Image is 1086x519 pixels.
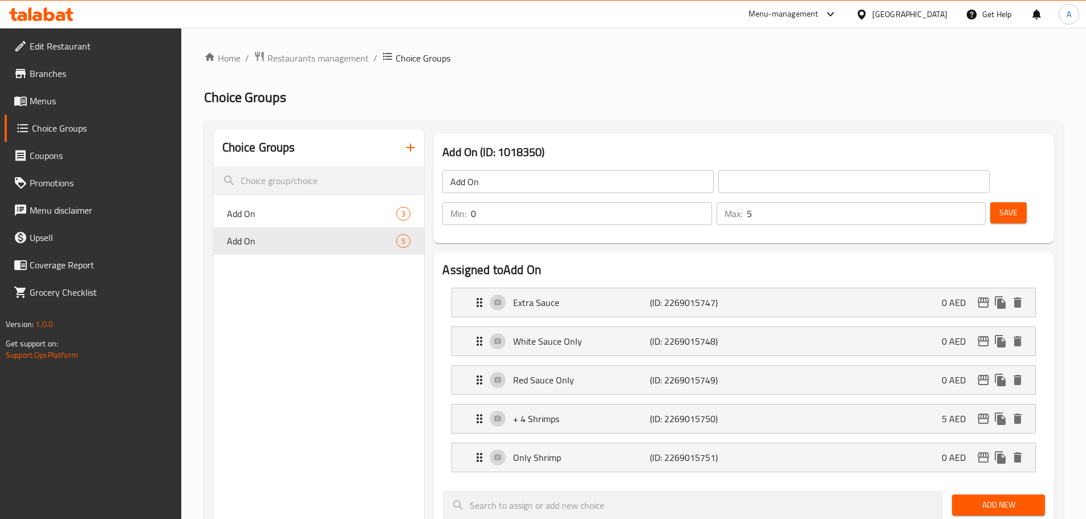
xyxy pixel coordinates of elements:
[30,231,172,244] span: Upsell
[5,115,181,142] a: Choice Groups
[373,51,377,65] li: /
[6,336,58,351] span: Get support on:
[30,176,172,190] span: Promotions
[725,207,742,220] p: Max:
[975,449,992,466] button: edit
[452,288,1035,317] div: Expand
[975,371,992,389] button: edit
[942,451,975,464] p: 0 AED
[442,143,1045,161] h3: Add On (ID: 1018350)
[990,202,1027,223] button: Save
[227,234,397,248] span: Add On
[942,373,975,387] p: 0 AED
[942,296,975,309] p: 0 AED
[442,261,1045,279] h2: Assigned to Add On
[1009,410,1026,427] button: delete
[213,166,425,195] input: search
[992,449,1009,466] button: duplicate
[397,236,410,247] span: 5
[5,32,181,60] a: Edit Restaurant
[5,224,181,251] a: Upsell
[35,317,53,332] span: 1.0.0
[6,348,78,362] a: Support.OpsPlatform
[30,285,172,299] span: Grocery Checklist
[442,438,1045,477] li: Expand
[952,495,1045,516] button: Add New
[872,8,947,21] div: [GEOGRAPHIC_DATA]
[222,139,295,156] h2: Choice Groups
[452,366,1035,394] div: Expand
[1009,371,1026,389] button: delete
[1067,8,1071,21] span: A
[245,51,249,65] li: /
[213,227,425,255] div: Add On5
[975,410,992,427] button: edit
[452,404,1035,433] div: Expand
[650,373,741,387] p: (ID: 2269015749)
[513,412,649,426] p: + 4 Shrimps
[5,169,181,197] a: Promotions
[227,207,397,220] span: Add On
[999,206,1018,220] span: Save
[442,361,1045,399] li: Expand
[1009,449,1026,466] button: delete
[30,203,172,217] span: Menu disclaimer
[397,209,410,219] span: 3
[5,251,181,279] a: Coverage Report
[5,60,181,87] a: Branches
[513,296,649,309] p: Extra Sauce
[5,142,181,169] a: Coupons
[396,51,450,65] span: Choice Groups
[30,67,172,80] span: Branches
[942,334,975,348] p: 0 AED
[30,149,172,162] span: Coupons
[30,39,172,53] span: Edit Restaurant
[749,7,819,21] div: Menu-management
[5,197,181,224] a: Menu disclaimer
[513,373,649,387] p: Red Sauce Only
[5,279,181,306] a: Grocery Checklist
[396,207,410,220] div: Choices
[452,443,1035,472] div: Expand
[442,322,1045,361] li: Expand
[6,317,34,332] span: Version:
[204,51,1063,66] nav: breadcrumb
[650,451,741,464] p: (ID: 2269015751)
[267,51,369,65] span: Restaurants management
[975,333,992,350] button: edit
[1009,333,1026,350] button: delete
[254,51,369,66] a: Restaurants management
[204,84,286,110] span: Choice Groups
[992,371,1009,389] button: duplicate
[32,121,172,135] span: Choice Groups
[30,258,172,272] span: Coverage Report
[1009,294,1026,311] button: delete
[650,296,741,309] p: (ID: 2269015747)
[450,207,466,220] p: Min:
[513,334,649,348] p: White Sauce Only
[975,294,992,311] button: edit
[30,94,172,108] span: Menus
[992,333,1009,350] button: duplicate
[961,498,1036,512] span: Add New
[396,234,410,248] div: Choices
[942,412,975,426] p: 5 AED
[452,327,1035,355] div: Expand
[213,200,425,227] div: Add On3
[204,51,241,65] a: Home
[513,451,649,464] p: Only Shrimp
[992,294,1009,311] button: duplicate
[442,399,1045,438] li: Expand
[992,410,1009,427] button: duplicate
[442,283,1045,322] li: Expand
[5,87,181,115] a: Menus
[650,334,741,348] p: (ID: 2269015748)
[650,412,741,426] p: (ID: 2269015750)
